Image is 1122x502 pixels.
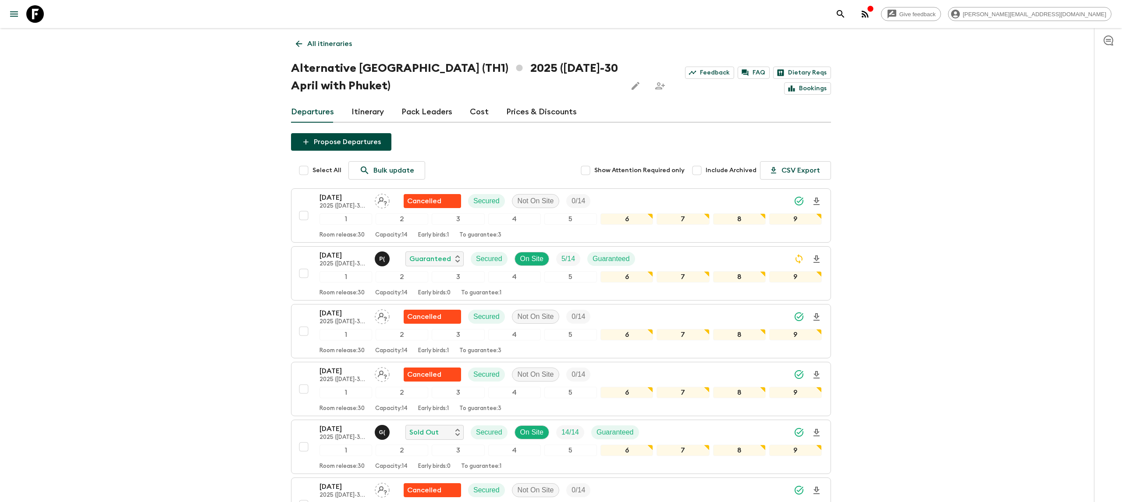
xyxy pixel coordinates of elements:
[794,196,804,206] svg: Synced Successfully
[512,194,560,208] div: Not On Site
[600,213,653,225] div: 6
[432,387,484,398] div: 3
[769,387,822,398] div: 9
[713,271,766,283] div: 8
[566,368,590,382] div: Trip Fill
[794,369,804,380] svg: Synced Successfully
[307,39,352,49] p: All itineraries
[518,311,554,322] p: Not On Site
[473,485,500,495] p: Secured
[468,368,505,382] div: Secured
[409,254,451,264] p: Guaranteed
[515,425,549,439] div: On Site
[811,312,822,322] svg: Download Onboarding
[657,271,709,283] div: 7
[556,425,584,439] div: Trip Fill
[320,192,368,203] p: [DATE]
[769,213,822,225] div: 9
[566,310,590,324] div: Trip Fill
[432,271,484,283] div: 3
[432,213,484,225] div: 3
[471,252,508,266] div: Secured
[320,492,368,499] p: 2025 ([DATE]-30 April with Phuket)
[811,196,822,207] svg: Download Onboarding
[713,387,766,398] div: 8
[544,445,597,456] div: 5
[471,425,508,439] div: Secured
[320,347,365,354] p: Room release: 30
[375,425,391,440] button: G(
[407,196,441,206] p: Cancelled
[320,481,368,492] p: [DATE]
[544,329,597,340] div: 5
[738,67,770,79] a: FAQ
[432,329,484,340] div: 3
[594,166,685,175] span: Show Attention Required only
[958,11,1111,18] span: [PERSON_NAME][EMAIL_ADDRESS][DOMAIN_NAME]
[375,254,391,261] span: Pooky (Thanaphan) Kerdyoo
[404,368,461,382] div: Flash Pack cancellation
[627,77,644,95] button: Edit this itinerary
[572,196,585,206] p: 0 / 14
[320,366,368,376] p: [DATE]
[468,310,505,324] div: Secured
[291,60,620,95] h1: Alternative [GEOGRAPHIC_DATA] (TH1) 2025 ([DATE]-30 April with Phuket)
[375,485,390,492] span: Assign pack leader
[561,254,575,264] p: 5 / 14
[651,77,669,95] span: Share this itinerary
[320,290,365,297] p: Room release: 30
[572,485,585,495] p: 0 / 14
[320,445,372,456] div: 1
[515,252,549,266] div: On Site
[407,485,441,495] p: Cancelled
[544,387,597,398] div: 5
[5,5,23,23] button: menu
[352,102,384,123] a: Itinerary
[476,254,502,264] p: Secured
[320,250,368,261] p: [DATE]
[320,261,368,268] p: 2025 ([DATE]-30 April with Phuket)
[375,463,408,470] p: Capacity: 14
[418,405,449,412] p: Early birds: 1
[320,434,368,441] p: 2025 ([DATE]-30 April with Phuket)
[375,251,391,266] button: P(
[518,196,554,206] p: Not On Site
[418,290,451,297] p: Early birds: 0
[320,424,368,434] p: [DATE]
[488,329,541,340] div: 4
[518,369,554,380] p: Not On Site
[713,329,766,340] div: 8
[376,213,428,225] div: 2
[794,485,804,495] svg: Synced Successfully
[320,318,368,325] p: 2025 ([DATE]-30 April with Phuket)
[291,35,357,53] a: All itineraries
[379,429,386,436] p: G (
[468,194,505,208] div: Secured
[566,194,590,208] div: Trip Fill
[488,271,541,283] div: 4
[566,483,590,497] div: Trip Fill
[811,254,822,265] svg: Download Onboarding
[418,463,451,470] p: Early birds: 0
[348,161,425,180] a: Bulk update
[375,290,408,297] p: Capacity: 14
[376,445,428,456] div: 2
[811,485,822,496] svg: Download Onboarding
[376,387,428,398] div: 2
[291,188,831,243] button: [DATE]2025 ([DATE]-30 April with Phuket)Assign pack leaderFlash Pack cancellationSecuredNot On Si...
[376,271,428,283] div: 2
[470,102,489,123] a: Cost
[375,347,408,354] p: Capacity: 14
[320,405,365,412] p: Room release: 30
[320,376,368,383] p: 2025 ([DATE]-30 April with Phuket)
[948,7,1111,21] div: [PERSON_NAME][EMAIL_ADDRESS][DOMAIN_NAME]
[512,483,560,497] div: Not On Site
[811,370,822,380] svg: Download Onboarding
[794,311,804,322] svg: Synced Successfully
[291,102,334,123] a: Departures
[375,312,390,319] span: Assign pack leader
[556,252,580,266] div: Trip Fill
[572,311,585,322] p: 0 / 14
[773,67,831,79] a: Dietary Reqs
[418,347,449,354] p: Early birds: 1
